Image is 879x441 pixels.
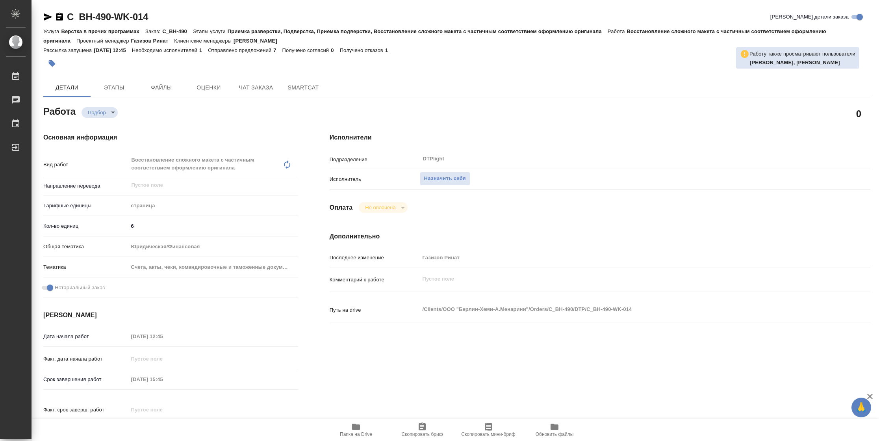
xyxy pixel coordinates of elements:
[363,204,398,211] button: Не оплачена
[424,174,466,183] span: Назначить себя
[461,432,515,437] span: Скопировать мини-бриф
[190,83,228,93] span: Оценки
[750,59,855,67] p: Оксютович Ирина, Овечкина Дарья
[359,202,407,213] div: Подбор
[330,254,420,262] p: Последнее изменение
[131,180,280,190] input: Пустое поле
[67,11,148,22] a: C_BH-490-WK-014
[851,398,871,417] button: 🙏
[76,38,131,44] p: Проектный менеджер
[43,311,298,320] h4: [PERSON_NAME]
[420,303,825,316] textarea: /Clients/ООО "Берлин-Хеми-А.Менарини"/Orders/C_BH-490/DTP/C_BH-490-WK-014
[43,333,128,341] p: Дата начала работ
[128,199,298,212] div: страница
[61,28,145,34] p: Верстка в прочих программах
[55,12,64,22] button: Скопировать ссылку
[43,55,61,72] button: Добавить тэг
[48,83,86,93] span: Детали
[234,38,283,44] p: [PERSON_NAME]
[43,406,128,414] p: Факт. срок заверш. работ
[401,432,443,437] span: Скопировать бриф
[145,28,162,34] p: Заказ:
[330,306,420,314] p: Путь на drive
[330,232,870,241] h4: Дополнительно
[237,83,275,93] span: Чат заказа
[85,109,108,116] button: Подбор
[43,133,298,142] h4: Основная информация
[284,83,322,93] span: SmartCat
[128,331,197,342] input: Пустое поле
[228,28,608,34] p: Приемка разверстки, Подверстка, Приемка подверстки, Восстановление сложного макета с частичным со...
[43,222,128,230] p: Кол-во единиц
[323,419,389,441] button: Папка на Drive
[208,47,273,53] p: Отправлено предложений
[128,240,298,253] div: Юридическая/Финансовая
[770,13,849,21] span: [PERSON_NAME] детали заказа
[331,47,339,53] p: 0
[162,28,193,34] p: C_BH-490
[273,47,282,53] p: 7
[330,276,420,284] p: Комментарий к работе
[128,404,197,415] input: Пустое поле
[128,261,298,274] div: Счета, акты, чеки, командировочные и таможенные документы
[199,47,208,53] p: 1
[43,202,128,210] p: Тарифные единицы
[282,47,331,53] p: Получено согласий
[330,175,420,183] p: Исполнитель
[385,47,394,53] p: 1
[43,355,128,363] p: Факт. дата начала работ
[420,172,470,186] button: Назначить себя
[43,104,76,118] h2: Работа
[340,47,385,53] p: Получено отказов
[389,419,455,441] button: Скопировать бриф
[330,133,870,142] h4: Исполнители
[749,50,855,58] p: Работу также просматривают пользователи
[128,220,298,232] input: ✎ Введи что-нибудь
[95,83,133,93] span: Этапы
[330,156,420,164] p: Подразделение
[608,28,627,34] p: Работа
[43,47,94,53] p: Рассылка запущена
[855,399,868,416] span: 🙏
[536,432,574,437] span: Обновить файлы
[128,374,197,385] input: Пустое поле
[132,47,199,53] p: Необходимо исполнителей
[43,28,61,34] p: Услуга
[94,47,132,53] p: [DATE] 12:45
[43,376,128,383] p: Срок завершения работ
[43,263,128,271] p: Тематика
[174,38,234,44] p: Клиентские менеджеры
[43,12,53,22] button: Скопировать ссылку для ЯМессенджера
[420,252,825,263] input: Пустое поле
[55,284,105,292] span: Нотариальный заказ
[856,107,861,120] h2: 0
[193,28,228,34] p: Этапы услуги
[43,161,128,169] p: Вид работ
[43,243,128,251] p: Общая тематика
[521,419,588,441] button: Обновить файлы
[330,203,353,212] h4: Оплата
[143,83,180,93] span: Файлы
[82,107,118,118] div: Подбор
[750,60,840,65] b: [PERSON_NAME], [PERSON_NAME]
[455,419,521,441] button: Скопировать мини-бриф
[128,353,197,365] input: Пустое поле
[131,38,174,44] p: Газизов Ринат
[43,182,128,190] p: Направление перевода
[340,432,372,437] span: Папка на Drive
